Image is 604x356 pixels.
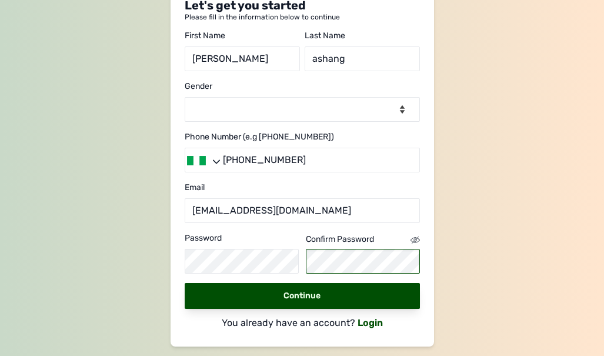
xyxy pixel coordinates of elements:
div: Email [185,182,420,194]
div: First Name [185,30,300,42]
div: Phone Number (e.g [PHONE_NUMBER]) [185,131,420,143]
p: You already have an account? [222,316,355,330]
p: Please fill in the information below to continue [185,14,420,21]
div: Password [185,232,299,244]
a: Login [355,317,383,328]
div: Last Name [305,30,420,42]
img: ng-flag.gif [187,156,206,165]
a: Continue [185,283,420,309]
div: Gender [185,81,420,92]
div: Confirm Password [306,234,374,245]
